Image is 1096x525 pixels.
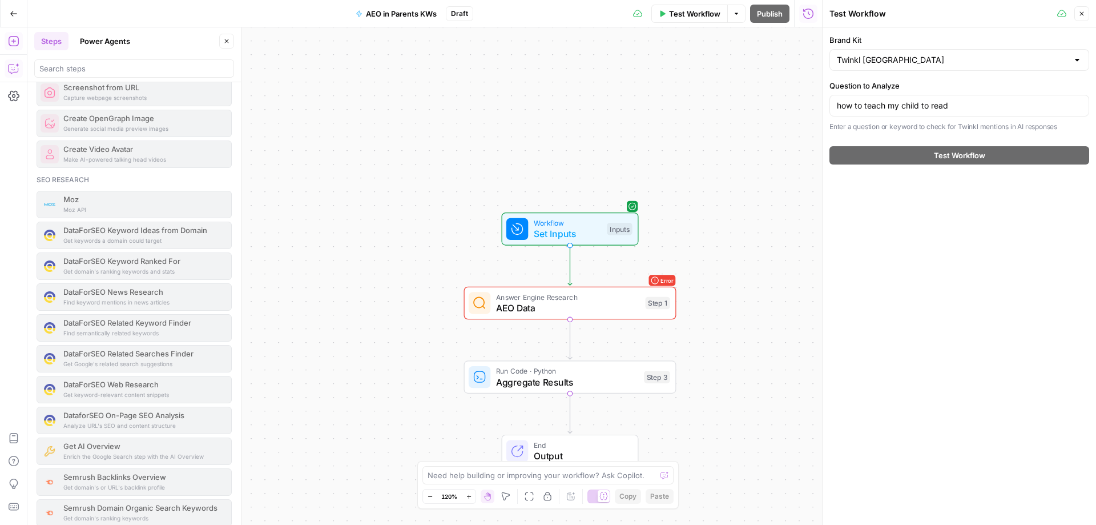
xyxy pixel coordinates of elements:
[464,287,676,320] div: ErrorAnswer Engine ResearchAEO DataStep 1
[757,8,783,19] span: Publish
[837,54,1068,66] input: Twinkl USA
[651,5,727,23] button: Test Workflow
[829,80,1089,91] label: Question to Analyze
[496,366,639,376] span: Run Code · Python
[464,360,676,394] div: Run Code · PythonAggregate ResultsStep 3
[451,9,468,19] span: Draft
[534,449,627,463] span: Output
[464,435,676,468] div: EndOutput
[646,489,674,504] button: Paste
[568,319,572,359] g: Edge from step_1 to step_3
[619,491,636,502] span: Copy
[750,5,789,23] button: Publish
[644,371,670,383] div: Step 3
[37,175,232,185] div: Seo research
[669,8,720,19] span: Test Workflow
[829,146,1089,165] button: Test Workflow
[829,34,1089,46] label: Brand Kit
[349,5,444,23] button: AEO in Parents KWs
[496,301,640,315] span: AEO Data
[366,8,437,19] span: AEO in Parents KWs
[607,223,632,235] div: Inputs
[464,213,676,246] div: WorkflowSet InputsInputs
[568,394,572,434] g: Edge from step_3 to end
[660,272,674,289] span: Error
[496,291,640,302] span: Answer Engine Research
[441,492,457,501] span: 120%
[568,246,572,286] g: Edge from start to step_1
[39,63,229,74] input: Search steps
[650,491,669,502] span: Paste
[534,227,602,241] span: Set Inputs
[534,218,602,229] span: Workflow
[837,100,1082,111] input: can i home school my child
[829,121,1089,133] p: Enter a question or keyword to check for Twinkl mentions in AI responses
[73,32,137,50] button: Power Agents
[934,150,985,161] span: Test Workflow
[496,375,639,389] span: Aggregate Results
[534,439,627,450] span: End
[34,32,68,50] button: Steps
[646,297,670,310] div: Step 1
[615,489,641,504] button: Copy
